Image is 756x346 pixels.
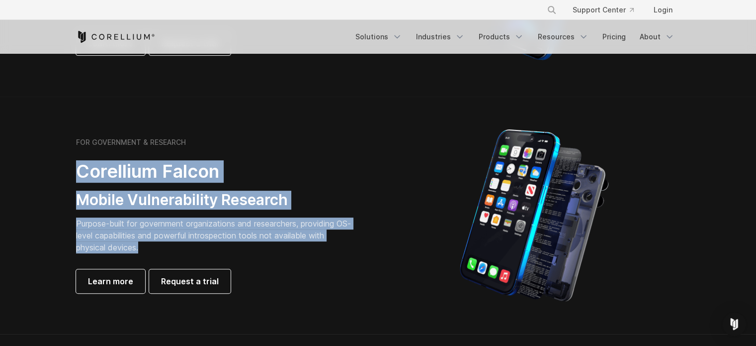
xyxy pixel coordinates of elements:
a: Corellium Home [76,31,155,43]
a: Request a trial [149,269,231,293]
p: Purpose-built for government organizations and researchers, providing OS-level capabilities and p... [76,218,354,253]
a: Resources [532,28,594,46]
div: Navigation Menu [535,1,680,19]
h3: Mobile Vulnerability Research [76,191,354,210]
div: Open Intercom Messenger [722,312,746,336]
a: Login [646,1,680,19]
a: Solutions [349,28,408,46]
a: Support Center [565,1,642,19]
a: About [634,28,680,46]
h2: Corellium Falcon [76,160,354,183]
span: Request a trial [161,275,219,287]
span: Learn more [88,275,133,287]
a: Industries [410,28,471,46]
a: Products [473,28,530,46]
a: Learn more [76,269,145,293]
div: Navigation Menu [349,28,680,46]
img: iPhone model separated into the mechanics used to build the physical device. [459,128,609,303]
h6: FOR GOVERNMENT & RESEARCH [76,138,186,147]
a: Pricing [596,28,632,46]
button: Search [543,1,561,19]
